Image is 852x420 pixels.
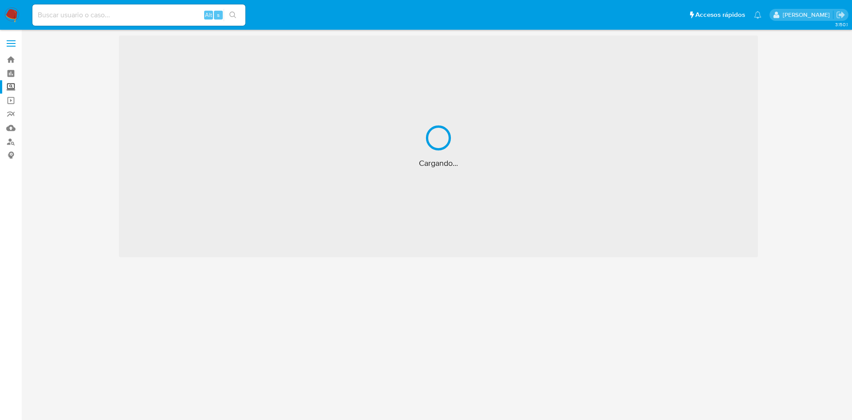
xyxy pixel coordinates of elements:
[224,9,242,21] button: search-icon
[754,11,761,19] a: Notificaciones
[419,158,458,169] span: Cargando...
[783,11,833,19] p: ivonne.perezonofre@mercadolibre.com.mx
[217,11,220,19] span: s
[836,10,845,20] a: Salir
[205,11,212,19] span: Alt
[32,9,245,21] input: Buscar usuario o caso...
[695,10,745,20] span: Accesos rápidos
